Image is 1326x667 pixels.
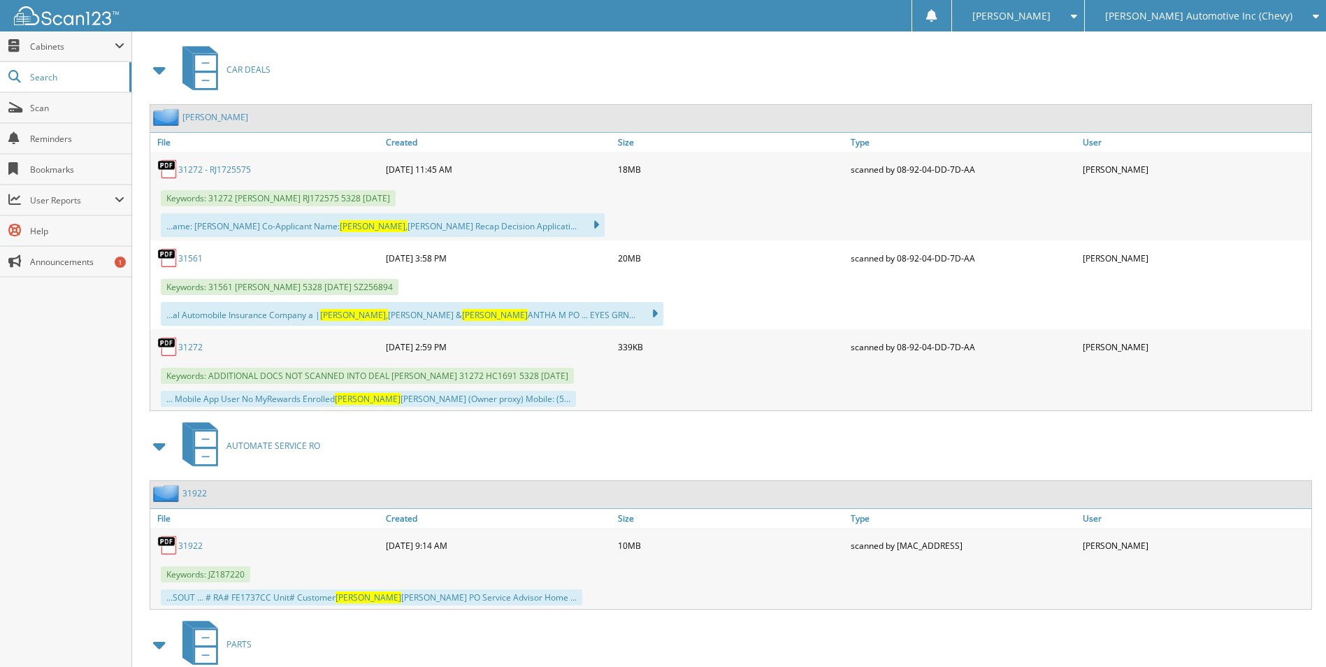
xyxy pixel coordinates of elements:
img: PDF.png [157,159,178,180]
span: [PERSON_NAME] [972,12,1051,20]
iframe: Chat Widget [1256,600,1326,667]
a: File [150,133,382,152]
a: 31922 [178,540,203,552]
span: Bookmarks [30,164,124,175]
a: 31922 [182,487,207,499]
span: Reminders [30,133,124,145]
div: ...al Automobile Insurance Company a | [PERSON_NAME] & ANTHA M PO ... EYES GRN... [161,302,663,326]
span: AUTOMATE SERVICE RO [226,440,320,452]
span: [PERSON_NAME], [320,309,388,321]
div: ...ame: [PERSON_NAME] Co-Applicant Name: [PERSON_NAME] Recap Decision Applicati... [161,213,605,237]
span: [PERSON_NAME] Automotive Inc (Chevy) [1105,12,1292,20]
a: Type [847,509,1079,528]
a: AUTOMATE SERVICE RO [174,418,320,473]
span: [PERSON_NAME] [335,393,401,405]
span: Keywords: 31272 [PERSON_NAME] RJ172575 5328 [DATE] [161,190,396,206]
span: Announcements [30,256,124,268]
img: PDF.png [157,248,178,268]
div: scanned by 08-92-04-DD-7D-AA [847,333,1079,361]
div: [DATE] 11:45 AM [382,155,614,183]
div: [PERSON_NAME] [1079,531,1311,559]
img: PDF.png [157,535,178,556]
span: [PERSON_NAME], [340,220,408,232]
img: folder2.png [153,108,182,126]
span: PARTS [226,638,252,650]
div: scanned by 08-92-04-DD-7D-AA [847,244,1079,272]
a: Size [614,133,846,152]
span: Keywords: 31561 [PERSON_NAME] 5328 [DATE] SZ256894 [161,279,398,295]
a: Type [847,133,1079,152]
a: 31272 [178,341,203,353]
span: [PERSON_NAME] [462,309,528,321]
a: 31561 [178,252,203,264]
div: [PERSON_NAME] [1079,244,1311,272]
a: Created [382,133,614,152]
div: 20MB [614,244,846,272]
div: 18MB [614,155,846,183]
a: Created [382,509,614,528]
span: Cabinets [30,41,115,52]
img: scan123-logo-white.svg [14,6,119,25]
div: ...SOUT ... # RA# FE1737CC Unit# Customer [PERSON_NAME] PO Service Advisor Home ... [161,589,582,605]
div: 10MB [614,531,846,559]
div: 339KB [614,333,846,361]
a: [PERSON_NAME] [182,111,248,123]
div: [DATE] 2:59 PM [382,333,614,361]
div: scanned by [MAC_ADDRESS] [847,531,1079,559]
div: [PERSON_NAME] [1079,333,1311,361]
span: Help [30,225,124,237]
a: CAR DEALS [174,42,271,97]
a: User [1079,133,1311,152]
div: ... Mobile App User No MyRewards Enrolled [PERSON_NAME] (Owner proxy) Mobile: (5... [161,391,576,407]
div: scanned by 08-92-04-DD-7D-AA [847,155,1079,183]
a: File [150,509,382,528]
div: [PERSON_NAME] [1079,155,1311,183]
span: Keywords: ADDITIONAL DOCS NOT SCANNED INTO DEAL [PERSON_NAME] 31272 HC1691 5328 [DATE] [161,368,574,384]
span: Scan [30,102,124,114]
div: [DATE] 3:58 PM [382,244,614,272]
a: User [1079,509,1311,528]
span: User Reports [30,194,115,206]
img: PDF.png [157,336,178,357]
a: 31272 - RJ1725575 [178,164,251,175]
div: [DATE] 9:14 AM [382,531,614,559]
span: Keywords: JZ187220 [161,566,250,582]
img: folder2.png [153,485,182,502]
span: [PERSON_NAME] [336,591,401,603]
span: Search [30,71,122,83]
a: Size [614,509,846,528]
span: CAR DEALS [226,64,271,76]
div: 1 [115,257,126,268]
